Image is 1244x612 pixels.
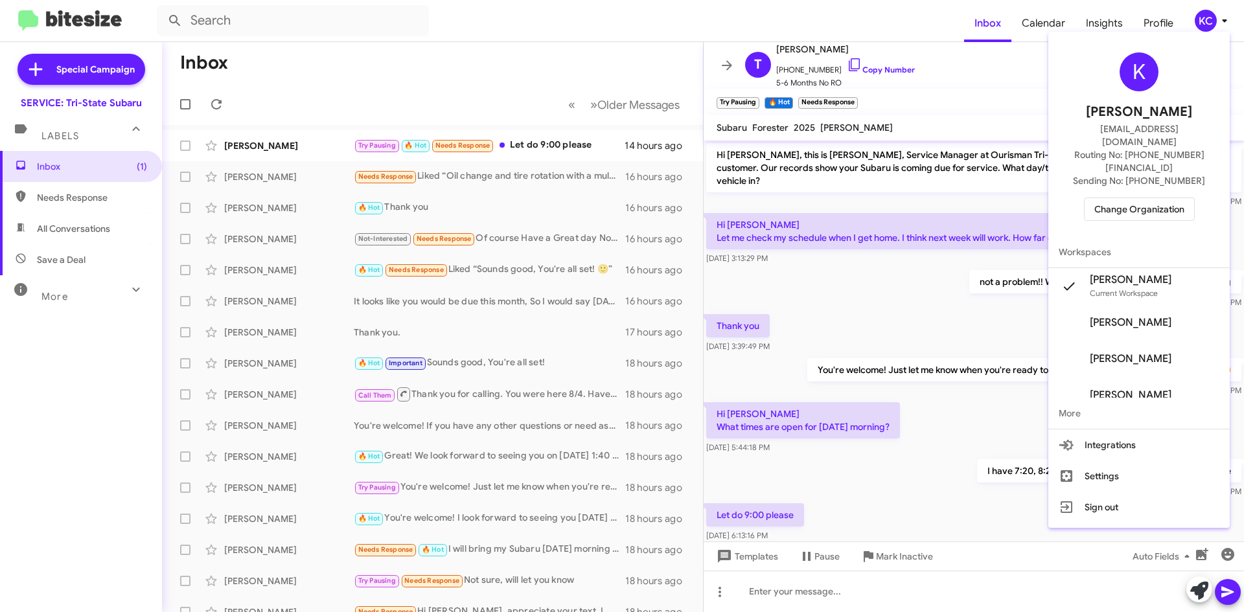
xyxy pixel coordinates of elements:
span: Change Organization [1094,198,1184,220]
span: [PERSON_NAME] [1090,389,1171,402]
button: Settings [1048,460,1230,492]
span: Routing No: [PHONE_NUMBER][FINANCIAL_ID] [1064,148,1214,174]
button: Integrations [1048,429,1230,460]
span: Sending No: [PHONE_NUMBER] [1073,174,1205,187]
span: Workspaces [1048,236,1230,267]
span: [PERSON_NAME] [1090,273,1171,286]
div: K [1120,52,1158,91]
span: [PERSON_NAME] [1086,102,1192,122]
span: [PERSON_NAME] [1090,316,1171,329]
button: Sign out [1048,492,1230,523]
span: [PERSON_NAME] [1090,352,1171,365]
span: Current Workspace [1090,288,1158,298]
span: More [1048,398,1230,429]
button: Change Organization [1084,198,1195,221]
span: [EMAIL_ADDRESS][DOMAIN_NAME] [1064,122,1214,148]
